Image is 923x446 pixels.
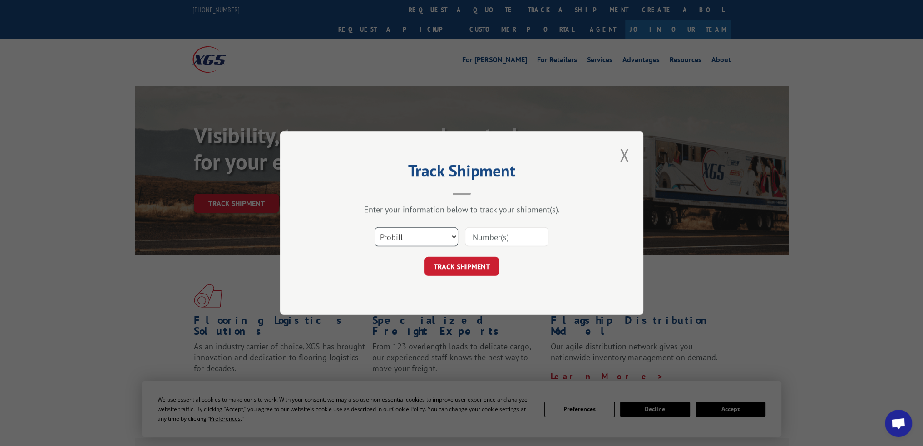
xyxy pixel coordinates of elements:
h2: Track Shipment [326,164,598,181]
button: TRACK SHIPMENT [424,257,499,276]
button: Close modal [617,142,632,167]
a: Open chat [885,410,912,437]
div: Enter your information below to track your shipment(s). [326,204,598,215]
input: Number(s) [465,227,548,246]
